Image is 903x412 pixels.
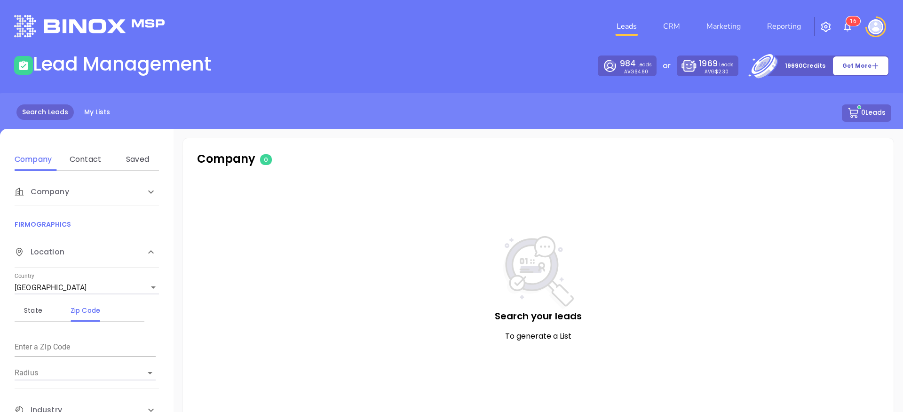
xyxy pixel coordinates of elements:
[842,21,853,32] img: iconNotification
[67,305,104,316] div: Zip Code
[79,104,116,120] a: My Lists
[785,61,825,71] p: 19690 Credits
[699,58,733,70] p: Leads
[33,53,211,75] h1: Lead Management
[620,58,652,70] p: Leads
[634,68,648,75] span: $4.60
[15,274,34,279] label: Country
[624,70,648,74] p: AVG
[15,237,159,268] div: Location
[705,70,729,74] p: AVG
[143,366,157,380] button: Open
[14,15,165,37] img: logo
[15,154,52,165] div: Company
[659,17,684,36] a: CRM
[850,18,853,24] span: 1
[15,246,64,258] span: Location
[15,178,159,206] div: Company
[663,60,671,71] p: or
[832,56,889,76] button: Get More
[260,154,272,165] span: 0
[15,305,52,316] div: State
[699,58,717,69] span: 1969
[202,309,875,323] p: Search your leads
[842,104,891,122] button: 0Leads
[763,17,805,36] a: Reporting
[868,19,883,34] img: user
[197,151,429,167] p: Company
[119,154,156,165] div: Saved
[67,154,104,165] div: Contact
[846,16,860,26] sup: 16
[853,18,856,24] span: 6
[613,17,641,36] a: Leads
[715,68,729,75] span: $2.30
[703,17,745,36] a: Marketing
[820,21,832,32] img: iconSetting
[620,58,636,69] span: 984
[202,331,875,342] p: To generate a List
[503,236,574,309] img: NoSearch
[15,186,69,198] span: Company
[15,280,159,295] div: [GEOGRAPHIC_DATA]
[15,219,159,230] p: FIRMOGRAPHICS
[16,104,74,120] a: Search Leads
